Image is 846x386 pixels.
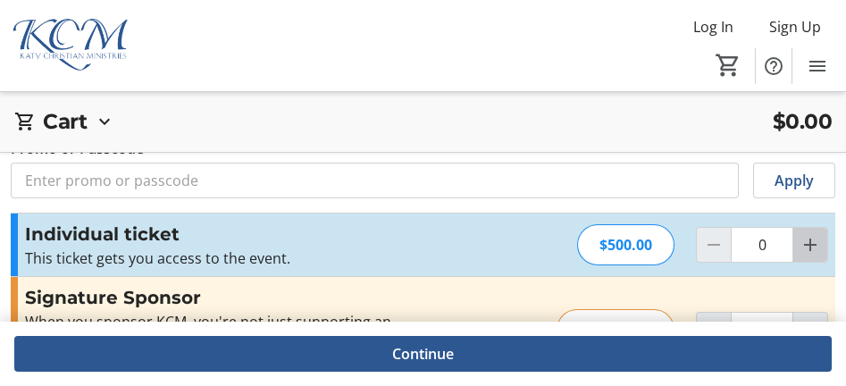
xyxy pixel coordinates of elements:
button: Log In [679,13,748,41]
img: Katy Christian Ministries's Logo [11,13,130,80]
h2: Cart [43,106,87,138]
h3: Signature Sponsor [25,284,415,311]
button: Cart [712,49,744,81]
span: $0.00 [773,106,833,138]
div: $25,000.00 [557,309,674,350]
h3: Individual ticket [25,221,415,248]
input: Signature Sponsor Quantity [731,312,793,348]
input: Individual ticket Quantity [731,227,793,263]
button: Increment by one [793,313,827,347]
input: Enter promo or passcode [11,163,739,198]
span: Apply [775,170,814,191]
span: Sign Up [769,16,821,38]
div: $500.00 [577,224,674,265]
button: Continue [14,336,832,372]
button: Increment by one [793,228,827,262]
span: Log In [693,16,733,38]
span: Continue [392,343,454,365]
div: This ticket gets you access to the event. [25,248,415,269]
button: Help [756,48,792,84]
div: When you sponsor KCM, you're not just supporting an event - you're stepping into the heart of a m... [25,311,415,354]
button: Menu [800,48,835,84]
button: Apply [753,163,835,198]
button: Sign Up [755,13,835,41]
